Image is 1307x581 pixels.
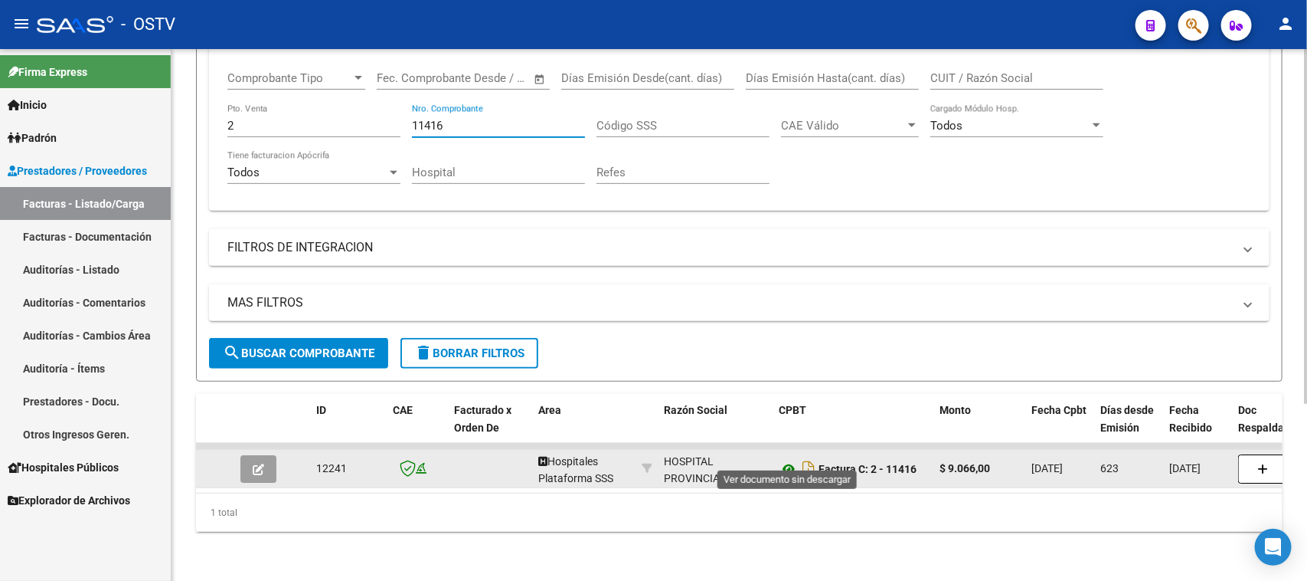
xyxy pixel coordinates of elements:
[8,130,57,146] span: Padrón
[227,166,260,179] span: Todos
[939,462,990,474] strong: $ 9.066,00
[209,338,388,369] button: Buscar Comprobante
[532,394,636,461] datatable-header-cell: Area
[227,71,351,85] span: Comprobante Tipo
[316,404,326,416] span: ID
[316,462,347,474] span: 12241
[658,394,773,461] datatable-header-cell: Razón Social
[799,457,819,481] i: Descargar documento
[939,404,971,416] span: Monto
[1025,394,1094,461] datatable-header-cell: Fecha Cpbt
[1100,462,1119,474] span: 623
[779,404,806,416] span: CPBT
[393,404,413,416] span: CAE
[414,343,433,362] mat-icon: delete
[1169,462,1201,474] span: [DATE]
[781,119,905,133] span: CAE Válido
[387,394,448,461] datatable-header-cell: CAE
[414,346,524,360] span: Borrar Filtros
[223,343,241,362] mat-icon: search
[8,64,87,80] span: Firma Express
[1100,404,1154,434] span: Días desde Emisión
[664,453,766,505] div: HOSPITAL PROVINCIAL ROSARIO
[1169,404,1212,434] span: Fecha Recibido
[930,119,962,133] span: Todos
[819,463,917,475] strong: Factura C: 2 - 11416
[227,239,1233,256] mat-panel-title: FILTROS DE INTEGRACION
[453,71,527,85] input: Fecha fin
[1163,394,1232,461] datatable-header-cell: Fecha Recibido
[400,338,538,369] button: Borrar Filtros
[1238,404,1307,434] span: Doc Respaldatoria
[1255,529,1292,566] div: Open Intercom Messenger
[1031,462,1063,474] span: [DATE]
[196,494,1282,532] div: 1 total
[209,229,1269,266] mat-expansion-panel-header: FILTROS DE INTEGRACION
[1031,404,1086,416] span: Fecha Cpbt
[664,404,727,416] span: Razón Social
[8,459,119,476] span: Hospitales Públicos
[310,394,387,461] datatable-header-cell: ID
[8,162,147,179] span: Prestadores / Proveedores
[8,97,47,113] span: Inicio
[223,346,374,360] span: Buscar Comprobante
[209,284,1269,321] mat-expansion-panel-header: MAS FILTROS
[121,8,175,41] span: - OSTV
[377,71,439,85] input: Fecha inicio
[454,404,511,434] span: Facturado x Orden De
[448,394,532,461] datatable-header-cell: Facturado x Orden De
[12,15,31,33] mat-icon: menu
[531,71,549,88] button: Open calendar
[773,394,933,461] datatable-header-cell: CPBT
[1094,394,1163,461] datatable-header-cell: Días desde Emisión
[8,492,130,509] span: Explorador de Archivos
[227,294,1233,311] mat-panel-title: MAS FILTROS
[1276,15,1295,33] mat-icon: person
[538,404,561,416] span: Area
[933,394,1025,461] datatable-header-cell: Monto
[664,453,766,485] div: 33685444459
[538,455,613,485] span: Hospitales Plataforma SSS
